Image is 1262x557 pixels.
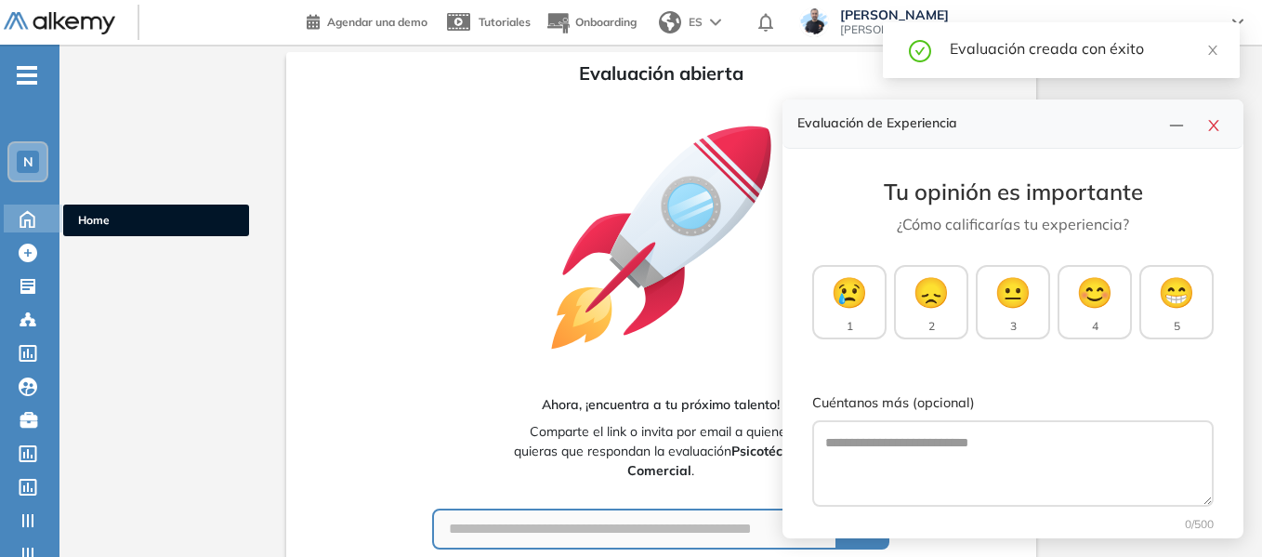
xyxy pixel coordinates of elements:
[1139,265,1214,339] button: 😁5
[812,516,1214,533] div: 0 /500
[542,395,780,415] span: Ahora, ¡encuentra a tu próximo talento!
[327,15,427,29] span: Agendar una demo
[847,318,853,335] span: 1
[1058,265,1132,339] button: 😊4
[797,115,1162,131] h4: Evaluación de Experiencia
[575,15,637,29] span: Onboarding
[479,15,531,29] span: Tutoriales
[23,154,33,169] span: N
[78,212,234,229] span: Home
[840,22,1214,37] span: [PERSON_NAME][EMAIL_ADDRESS][PERSON_NAME][DOMAIN_NAME]
[17,73,37,77] i: -
[1162,111,1191,137] button: line
[840,7,1214,22] span: [PERSON_NAME]
[812,265,887,339] button: 😢1
[812,179,1214,206] h3: Tu opinión es importante
[1010,318,1017,335] span: 3
[928,318,935,335] span: 2
[4,12,115,35] img: Logo
[307,9,427,32] a: Agendar una demo
[994,270,1032,314] span: 😐
[913,270,950,314] span: 😞
[546,3,637,43] button: Onboarding
[1076,270,1113,314] span: 😊
[512,422,809,481] span: Comparte el link o invita por email a quienes quieras que respondan la evaluación .
[894,265,968,339] button: 😞2
[579,60,743,87] span: Evaluación abierta
[831,270,868,314] span: 😢
[1169,118,1184,133] span: line
[812,213,1214,235] p: ¿Cómo calificarías tu experiencia?
[812,393,1214,414] label: Cuéntanos más (opcional)
[976,265,1050,339] button: 😐3
[1092,318,1098,335] span: 4
[1206,44,1219,57] span: close
[1158,270,1195,314] span: 😁
[1174,318,1180,335] span: 5
[909,37,931,62] span: check-circle
[1199,111,1229,137] button: close
[689,14,703,31] span: ES
[950,37,1217,60] div: Evaluación creada con éxito
[1206,118,1221,133] span: close
[710,19,721,26] img: arrow
[659,11,681,33] img: world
